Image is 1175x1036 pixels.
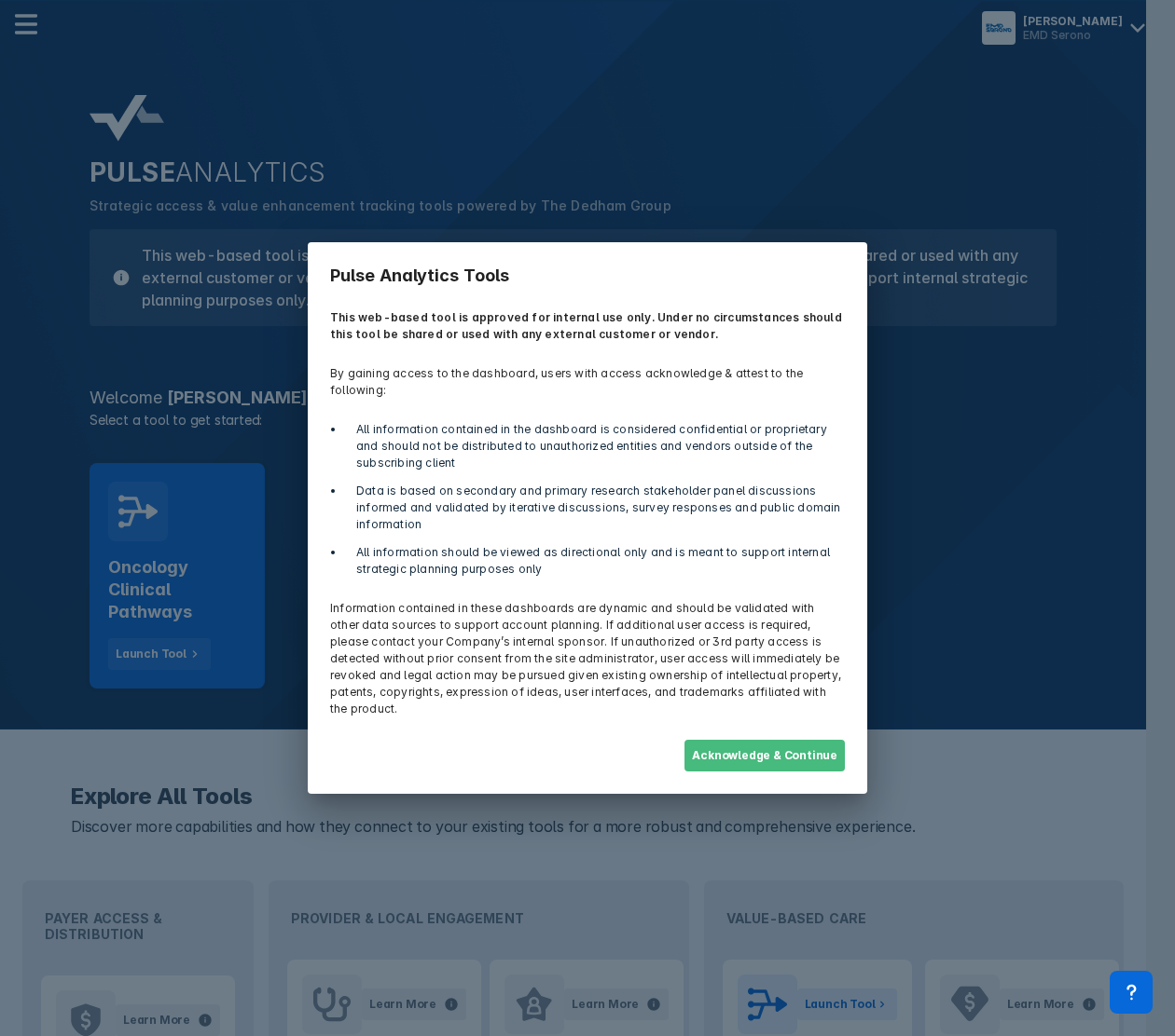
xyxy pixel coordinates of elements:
[684,740,845,771] button: Acknowledge & Continue
[1110,971,1153,1014] div: Contact Support
[319,354,856,410] p: By gaining access to the dashboard, users with access acknowledge & attest to the following:
[319,589,856,729] p: Information contained in these dashboards are dynamic and should be validated with other data sou...
[345,421,845,471] li: All information contained in the dashboard is considered confidential or proprietary and should n...
[345,544,845,578] li: All information should be viewed as directional only and is meant to support internal strategic p...
[345,483,845,533] li: Data is based on secondary and primary research stakeholder panel discussions informed and valida...
[319,253,856,298] h3: Pulse Analytics Tools
[319,298,856,354] p: This web-based tool is approved for internal use only. Under no circumstances should this tool be...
